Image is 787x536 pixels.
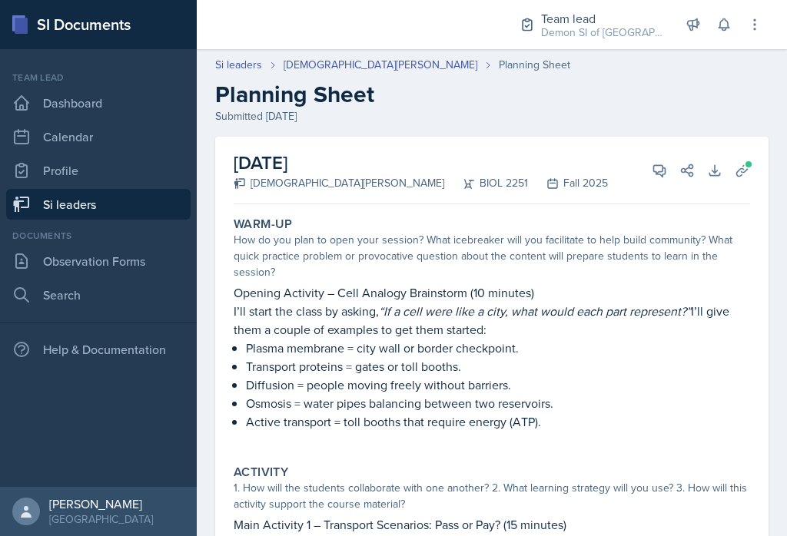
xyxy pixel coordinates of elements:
[541,25,664,41] div: Demon SI of [GEOGRAPHIC_DATA] / Fall 2025
[6,71,191,84] div: Team lead
[215,57,262,73] a: Si leaders
[246,357,750,376] p: Transport proteins = gates or toll booths.
[234,217,293,232] label: Warm-Up
[234,283,750,302] p: Opening Activity – Cell Analogy Brainstorm (10 minutes)
[234,232,750,280] div: How do you plan to open your session? What icebreaker will you facilitate to help build community...
[49,511,153,527] div: [GEOGRAPHIC_DATA]
[49,496,153,511] div: [PERSON_NAME]
[234,149,608,177] h2: [DATE]
[246,339,750,357] p: Plasma membrane = city wall or border checkpoint.
[234,175,444,191] div: [DEMOGRAPHIC_DATA][PERSON_NAME]
[444,175,528,191] div: BIOL 2251
[234,302,750,339] p: I’ll start the class by asking, I’ll give them a couple of examples to get them started:
[528,175,608,191] div: Fall 2025
[6,189,191,220] a: Si leaders
[234,515,750,534] p: Main Activity 1 – Transport Scenarios: Pass or Pay? (15 minutes)
[6,121,191,152] a: Calendar
[246,376,750,394] p: Diffusion = people moving freely without barriers.
[215,108,769,124] div: Submitted [DATE]
[234,465,288,480] label: Activity
[541,9,664,28] div: Team lead
[6,334,191,365] div: Help & Documentation
[215,81,769,108] h2: Planning Sheet
[284,57,477,73] a: [DEMOGRAPHIC_DATA][PERSON_NAME]
[6,280,191,310] a: Search
[246,412,750,431] p: Active transport = toll booths that require energy (ATP).
[6,229,191,243] div: Documents
[6,88,191,118] a: Dashboard
[234,480,750,512] div: 1. How will the students collaborate with one another? 2. What learning strategy will you use? 3....
[6,246,191,276] a: Observation Forms
[499,57,570,73] div: Planning Sheet
[6,155,191,186] a: Profile
[246,394,750,412] p: Osmosis = water pipes balancing between two reservoirs.
[379,303,691,319] em: “If a cell were like a city, what would each part represent?”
